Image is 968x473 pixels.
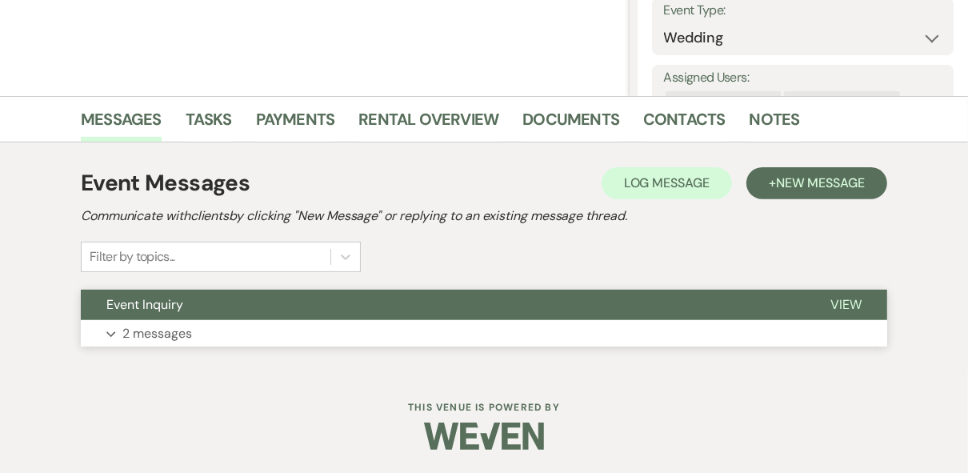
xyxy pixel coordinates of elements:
[664,66,942,90] label: Assigned Users:
[746,167,887,199] button: +New Message
[776,174,865,191] span: New Message
[81,206,887,226] h2: Communicate with clients by clicking "New Message" or replying to an existing message thread.
[186,106,232,142] a: Tasks
[81,290,805,320] button: Event Inquiry
[256,106,335,142] a: Payments
[830,296,862,313] span: View
[750,106,800,142] a: Notes
[358,106,498,142] a: Rental Overview
[90,247,175,267] div: Filter by topics...
[106,296,183,313] span: Event Inquiry
[122,323,192,344] p: 2 messages
[643,106,726,142] a: Contacts
[81,166,250,200] h1: Event Messages
[424,408,544,464] img: Weven Logo
[602,167,732,199] button: Log Message
[784,91,882,114] div: [PERSON_NAME]
[81,320,887,347] button: 2 messages
[522,106,619,142] a: Documents
[666,91,764,114] div: [PERSON_NAME]
[624,174,710,191] span: Log Message
[81,106,162,142] a: Messages
[805,290,887,320] button: View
